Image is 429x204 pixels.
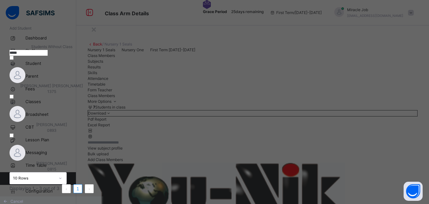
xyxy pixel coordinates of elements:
[85,184,94,193] button: next page
[73,184,82,193] li: 1
[36,122,67,127] span: [PERSON_NAME]
[62,184,71,193] li: 上一页
[91,22,97,36] div: ×
[404,182,423,201] button: Open asap
[74,185,82,193] a: 1
[10,166,94,172] span: 0815
[31,44,72,49] span: Students Without Class
[10,67,25,83] img: default.svg
[13,175,55,181] div: 10 Rows
[36,161,67,166] span: [PERSON_NAME]
[20,83,83,88] span: [PERSON_NAME] [PERSON_NAME]
[10,26,31,31] span: Add Student
[10,145,25,161] img: default.svg
[10,89,94,95] span: 1375
[62,184,71,193] button: prev page
[10,106,25,122] img: default.svg
[10,128,94,133] span: 0893
[10,184,59,193] li: Displaying 1 - 3 out of 3
[85,184,94,193] li: 下一页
